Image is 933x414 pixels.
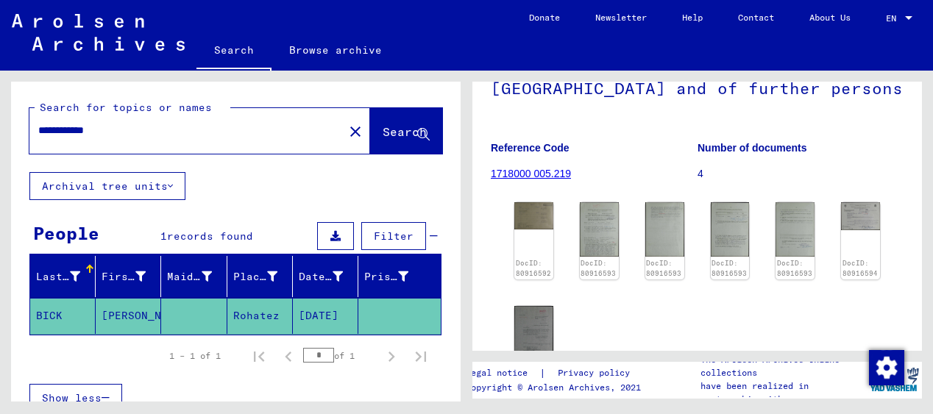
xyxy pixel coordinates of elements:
[700,379,866,406] p: have been realized in partnership with
[303,349,377,363] div: of 1
[96,256,161,297] mat-header-cell: First Name
[581,259,616,277] a: DocID: 80916593
[96,298,161,334] mat-cell: [PERSON_NAME]
[868,349,904,385] div: Change consent
[580,202,619,257] img: 001.jpg
[645,202,684,256] img: 002.jpg
[867,361,922,398] img: yv_logo.png
[169,349,221,363] div: 1 – 1 of 1
[12,14,185,51] img: Arolsen_neg.svg
[842,259,878,277] a: DocID: 80916594
[293,256,358,297] mat-header-cell: Date of Birth
[698,142,807,154] b: Number of documents
[299,269,343,285] div: Date of Birth
[40,101,212,114] mat-label: Search for topics or names
[102,265,164,288] div: First Name
[299,265,361,288] div: Date of Birth
[29,384,122,412] button: Show less
[167,229,253,243] span: records found
[406,341,436,371] button: Last page
[167,265,230,288] div: Maiden Name
[886,13,902,24] span: EN
[102,269,146,285] div: First Name
[36,269,80,285] div: Last Name
[244,341,274,371] button: First page
[516,259,551,277] a: DocID: 80916592
[196,32,272,71] a: Search
[161,256,227,297] mat-header-cell: Maiden Name
[364,269,408,285] div: Prisoner #
[361,222,426,250] button: Filter
[491,168,571,179] a: 1718000 005.219
[227,256,293,297] mat-header-cell: Place of Birth
[167,269,211,285] div: Maiden Name
[383,124,427,139] span: Search
[364,265,427,288] div: Prisoner #
[227,298,293,334] mat-cell: Rohatez
[30,256,96,297] mat-header-cell: Last Name
[30,298,96,334] mat-cell: BICK
[700,353,866,379] p: The Arolsen Archives online collections
[370,108,442,154] button: Search
[491,142,570,154] b: Reference Code
[777,259,812,277] a: DocID: 80916593
[42,391,102,404] span: Show less
[33,220,99,246] div: People
[698,166,904,182] p: 4
[869,350,904,385] img: Change consent
[546,365,648,381] a: Privacy policy
[711,202,750,257] img: 003.jpg
[272,32,400,68] a: Browse archive
[466,381,648,394] p: Copyright © Arolsen Archives, 2021
[36,265,99,288] div: Last Name
[233,265,296,288] div: Place of Birth
[29,172,185,200] button: Archival tree units
[712,259,747,277] a: DocID: 80916593
[514,306,553,360] img: 001.jpg
[841,202,880,230] img: 001.jpg
[274,341,303,371] button: Previous page
[466,365,648,381] div: |
[358,256,441,297] mat-header-cell: Prisoner #
[466,365,539,381] a: Legal notice
[293,298,358,334] mat-cell: [DATE]
[341,116,370,146] button: Clear
[776,202,815,257] img: 004.jpg
[233,269,277,285] div: Place of Birth
[347,123,364,140] mat-icon: close
[160,229,167,243] span: 1
[514,202,553,229] img: 001.jpg
[646,259,681,277] a: DocID: 80916593
[377,341,406,371] button: Next page
[374,229,414,243] span: Filter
